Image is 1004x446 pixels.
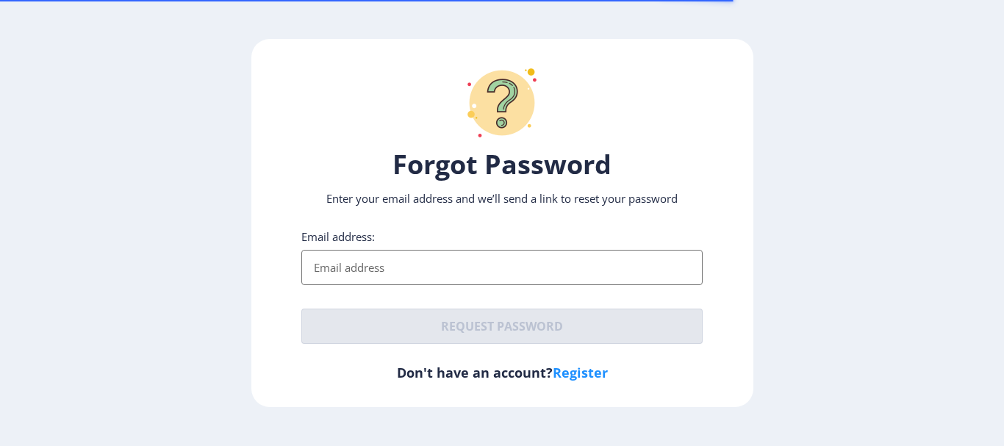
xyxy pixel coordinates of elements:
[301,229,375,244] label: Email address:
[301,364,703,381] h6: Don't have an account?
[553,364,608,381] a: Register
[301,250,703,285] input: Email address
[301,191,703,206] p: Enter your email address and we’ll send a link to reset your password
[301,309,703,344] button: Request password
[458,59,546,147] img: question-mark
[301,147,703,182] h1: Forgot Password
